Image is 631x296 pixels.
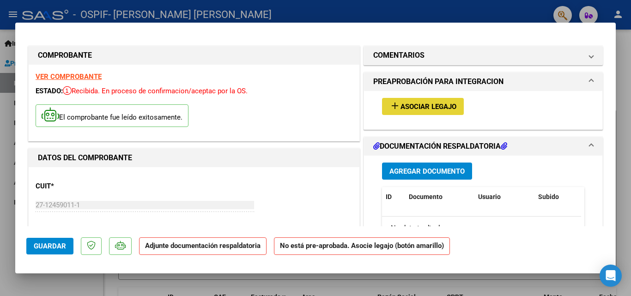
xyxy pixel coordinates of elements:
span: Usuario [478,193,501,200]
strong: DATOS DEL COMPROBANTE [38,153,132,162]
button: Guardar [26,238,73,254]
button: Agregar Documento [382,163,472,180]
strong: COMPROBANTE [38,51,92,60]
span: Subido [538,193,559,200]
mat-expansion-panel-header: DOCUMENTACIÓN RESPALDATORIA [364,137,602,156]
h1: DOCUMENTACIÓN RESPALDATORIA [373,141,507,152]
datatable-header-cell: Usuario [474,187,534,207]
div: PREAPROBACIÓN PARA INTEGRACION [364,91,602,129]
p: CUIT [36,181,131,192]
mat-icon: add [389,100,400,111]
div: No data to display [382,217,581,240]
span: Asociar Legajo [400,103,456,111]
h1: COMENTARIOS [373,50,425,61]
span: Guardar [34,242,66,250]
button: Asociar Legajo [382,98,464,115]
span: Recibida. En proceso de confirmacion/aceptac por la OS. [63,87,248,95]
datatable-header-cell: ID [382,187,405,207]
p: El comprobante fue leído exitosamente. [36,104,188,127]
datatable-header-cell: Subido [534,187,581,207]
mat-expansion-panel-header: PREAPROBACIÓN PARA INTEGRACION [364,72,602,91]
span: Agregar Documento [389,167,465,175]
strong: Adjunte documentación respaldatoria [145,242,261,250]
span: ID [386,193,392,200]
div: Open Intercom Messenger [600,265,622,287]
a: VER COMPROBANTE [36,72,102,81]
span: Documento [409,193,443,200]
mat-expansion-panel-header: COMENTARIOS [364,46,602,65]
datatable-header-cell: Documento [405,187,474,207]
datatable-header-cell: Acción [581,187,627,207]
span: ESTADO: [36,87,63,95]
h1: PREAPROBACIÓN PARA INTEGRACION [373,76,504,87]
strong: No está pre-aprobada. Asocie legajo (botón amarillo) [274,237,450,255]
